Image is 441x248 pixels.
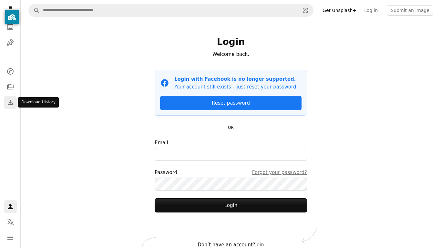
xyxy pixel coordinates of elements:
[155,36,307,48] h1: Login
[252,169,307,176] a: Forgot your password?
[155,169,307,176] div: Password
[155,178,307,191] input: PasswordForgot your password?
[255,242,264,248] a: Join
[174,83,298,91] p: Your account still exists – just reset your password.
[160,96,302,110] a: Reset password
[4,216,17,229] button: Language
[228,125,234,130] small: OR
[4,80,17,93] a: Collections
[5,10,19,24] button: privacy banner
[174,75,298,83] p: Login with Facebook is no longer supported.
[319,5,360,15] a: Get Unsplash+
[28,4,313,17] form: Find visuals sitewide
[155,139,307,161] label: Email
[155,198,307,212] button: Login
[360,5,382,15] a: Log in
[29,4,40,16] button: Search Unsplash
[4,65,17,78] a: Explore
[4,200,17,213] a: Log in / Sign up
[155,148,307,161] input: Email
[4,231,17,244] button: Menu
[4,96,17,109] a: Download History
[4,21,17,34] a: Photos
[387,5,433,15] button: Submit an image
[155,50,307,58] p: Welcome back.
[4,36,17,49] a: Illustrations
[298,4,313,16] button: Visual search
[4,4,17,18] a: Home — Unsplash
